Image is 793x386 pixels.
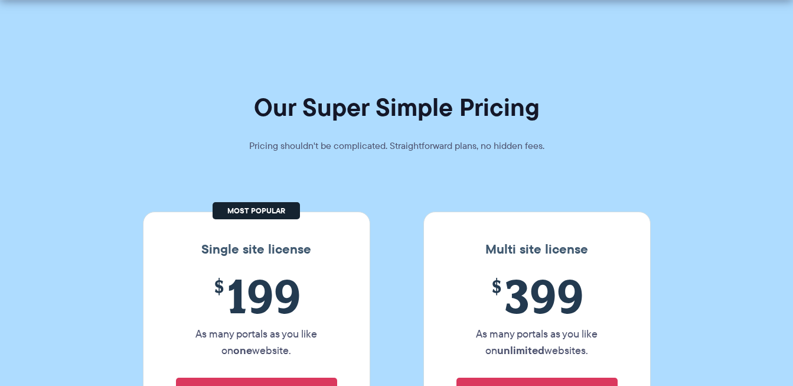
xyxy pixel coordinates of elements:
[436,242,638,257] h3: Multi site license
[220,138,574,154] p: Pricing shouldn't be complicated. Straightforward plans, no hidden fees.
[456,269,618,323] span: 399
[176,269,337,323] span: 199
[233,342,252,358] strong: one
[497,342,544,358] strong: unlimited
[155,242,358,257] h3: Single site license
[456,326,618,359] p: As many portals as you like on websites.
[176,326,337,359] p: As many portals as you like on website.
